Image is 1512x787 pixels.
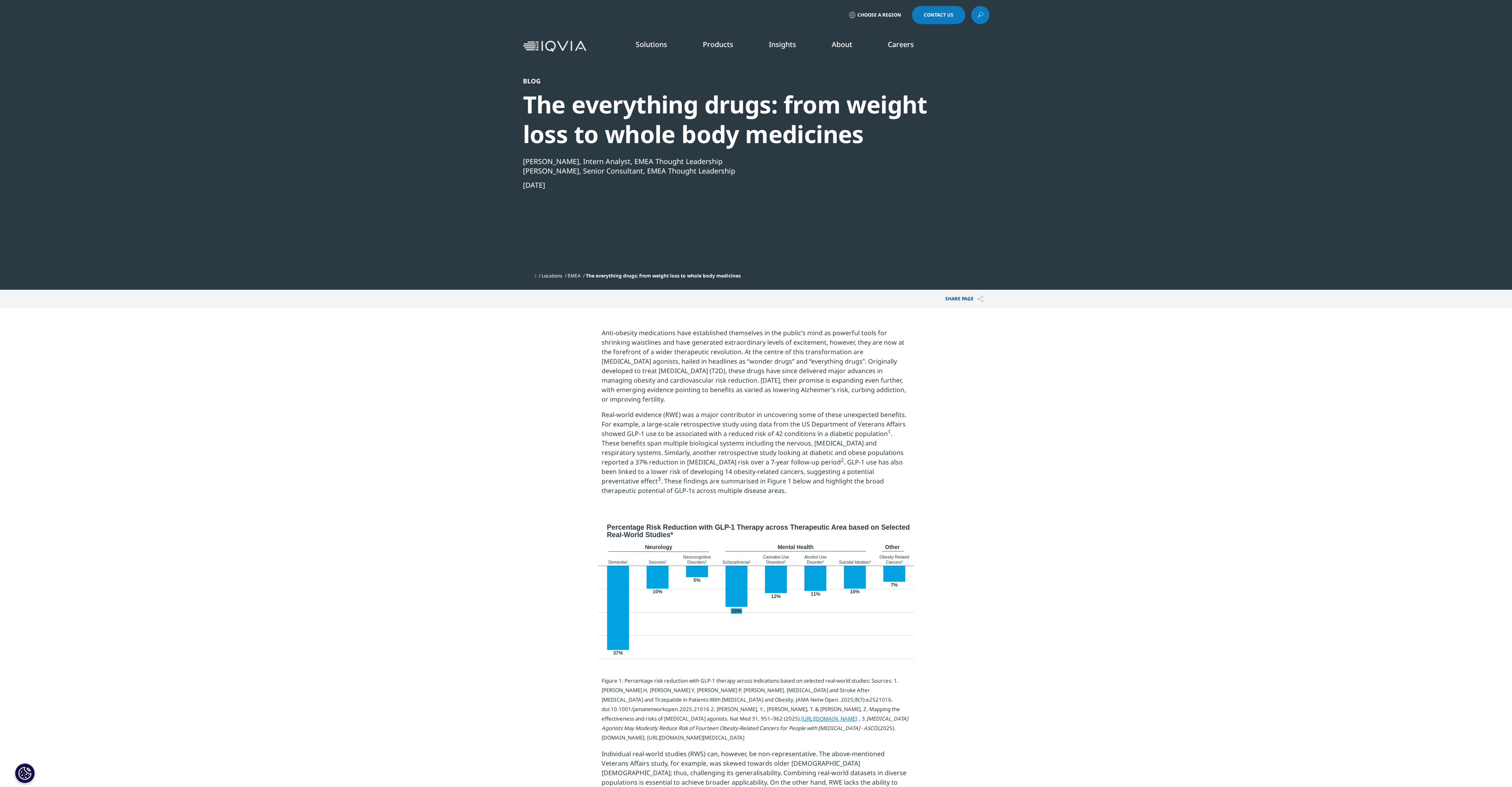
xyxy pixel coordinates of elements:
[703,40,733,49] a: Products
[939,290,989,308] button: Share PAGEShare PAGE
[523,157,947,166] div: [PERSON_NAME], Intern Analyst, EMEA Thought Leadership
[939,290,989,308] p: Share PAGE
[589,28,989,65] nav: Primary
[888,40,914,49] a: Careers
[15,763,35,783] button: Cookies Settings
[586,272,741,279] span: The everything drugs: from weight loss to whole body medicines
[523,180,947,190] div: [DATE]
[636,40,667,49] a: Solutions
[542,272,563,279] a: Locations
[523,90,947,149] div: The everything drugs: from weight loss to whole body medicines
[857,12,901,18] span: Choose a Region
[912,6,965,24] a: Contact Us
[602,328,910,410] p: Anti-obesity medications have established themselves in the public’s mind as powerful tools for s...
[924,13,953,17] span: Contact Us
[832,40,852,49] a: About
[841,457,844,464] sup: 2
[523,41,586,52] img: IQVIA Healthcare Information Technology and Pharma Clinical Research Company
[658,476,661,483] sup: 3
[523,166,947,176] div: [PERSON_NAME], Senior Consultant, EMEA Thought Leadership
[888,428,891,435] sup: 1
[523,77,947,85] div: Blog
[568,272,581,279] a: EMEA
[978,296,983,302] img: Share PAGE
[602,410,910,501] p: Real-world evidence (RWE) was a major contributor in uncovering some of these unexpected benefits...
[769,40,796,49] a: Insights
